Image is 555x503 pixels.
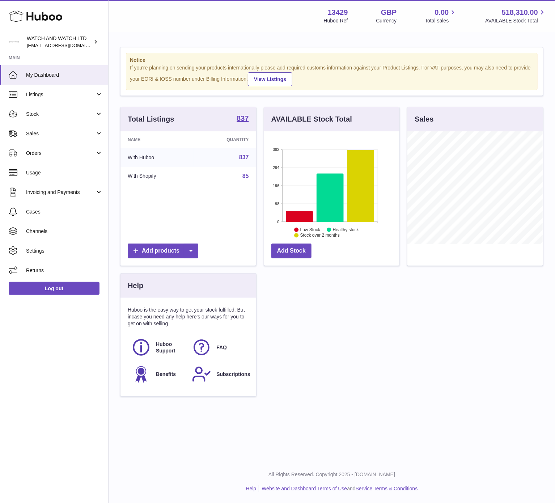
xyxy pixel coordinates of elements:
span: 518,310.00 [502,8,538,17]
span: Invoicing and Payments [26,189,95,196]
text: 0 [277,220,279,224]
span: Stock [26,111,95,118]
a: Add Stock [271,244,312,258]
a: Benefits [131,364,185,384]
div: WATCH AND WATCH LTD [27,35,92,49]
h3: Total Listings [128,114,174,124]
a: View Listings [248,72,292,86]
span: Returns [26,267,103,274]
a: 518,310.00 AVAILABLE Stock Total [485,8,546,24]
text: 392 [273,147,279,152]
div: Huboo Ref [324,17,348,24]
span: Usage [26,169,103,176]
div: If you're planning on sending your products internationally please add required customs informati... [130,64,534,86]
text: 294 [273,165,279,170]
text: 196 [273,183,279,188]
span: Huboo Support [156,341,184,355]
a: Subscriptions [192,364,245,384]
strong: Notice [130,57,534,64]
a: Website and Dashboard Terms of Use [262,486,347,491]
span: Orders [26,150,95,157]
span: Cases [26,208,103,215]
a: 0.00 Total sales [425,8,457,24]
a: 85 [242,173,249,179]
div: Currency [376,17,397,24]
span: Total sales [425,17,457,24]
span: Sales [26,130,95,137]
span: FAQ [216,344,227,351]
td: With Shopify [120,167,194,186]
h3: Help [128,281,143,291]
span: Channels [26,228,103,235]
a: Service Terms & Conditions [356,486,418,491]
span: Settings [26,248,103,254]
a: Log out [9,282,99,295]
span: AVAILABLE Stock Total [485,17,546,24]
a: 837 [239,154,249,160]
a: Add products [128,244,198,258]
strong: 13429 [328,8,348,17]
th: Name [120,131,194,148]
a: FAQ [192,338,245,357]
span: My Dashboard [26,72,103,79]
a: 837 [237,115,249,123]
a: Huboo Support [131,338,185,357]
h3: Sales [415,114,433,124]
img: baris@watchandwatch.co.uk [9,37,20,47]
span: [EMAIL_ADDRESS][DOMAIN_NAME] [27,42,106,48]
td: With Huboo [120,148,194,167]
text: Low Stock [300,227,321,232]
p: Huboo is the easy way to get your stock fulfilled. But incase you need any help here's our ways f... [128,307,249,327]
text: 98 [275,202,279,206]
text: Healthy stock [333,227,359,232]
a: Help [246,486,257,491]
span: Subscriptions [216,371,250,378]
h3: AVAILABLE Stock Total [271,114,352,124]
span: 0.00 [435,8,449,17]
text: Stock over 2 months [300,233,340,238]
strong: GBP [381,8,397,17]
li: and [259,485,418,492]
strong: 837 [237,115,249,122]
span: Listings [26,91,95,98]
th: Quantity [194,131,256,148]
p: All Rights Reserved. Copyright 2025 - [DOMAIN_NAME] [114,471,549,478]
span: Benefits [156,371,176,378]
